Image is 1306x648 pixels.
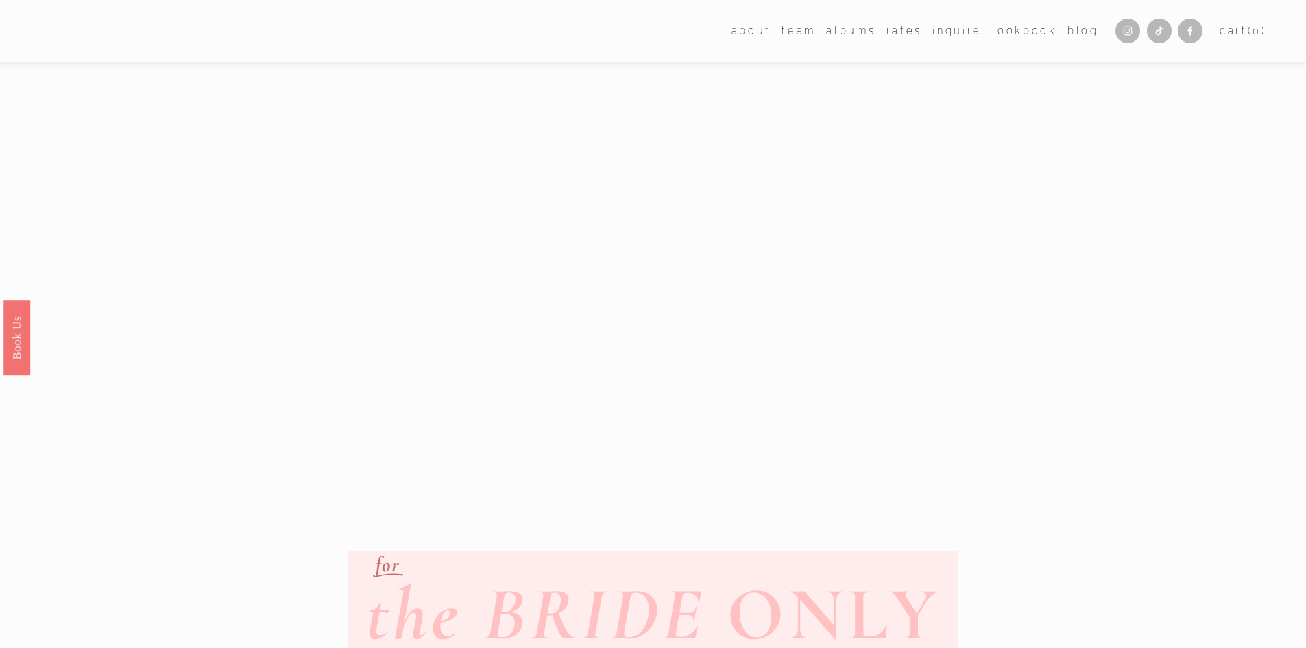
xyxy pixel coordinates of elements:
a: Inquire [932,21,982,40]
a: Book Us [3,300,30,374]
a: Rates [886,21,922,40]
em: for [376,552,400,577]
span: ( ) [1248,25,1267,36]
a: Instagram [1115,19,1140,43]
a: 0 items in cart [1220,22,1267,40]
span: team [782,22,816,40]
a: TikTok [1147,19,1172,43]
img: Beauty Asylum | Bridal Hair &amp; Makeup Charlotte &amp; Atlanta [39,13,250,49]
a: Facebook [1178,19,1202,43]
span: about [731,22,771,40]
span: 0 [1253,25,1261,36]
a: albums [826,21,875,40]
a: folder dropdown [731,21,771,40]
a: folder dropdown [782,21,816,40]
a: Blog [1067,21,1099,40]
a: Lookbook [992,21,1056,40]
